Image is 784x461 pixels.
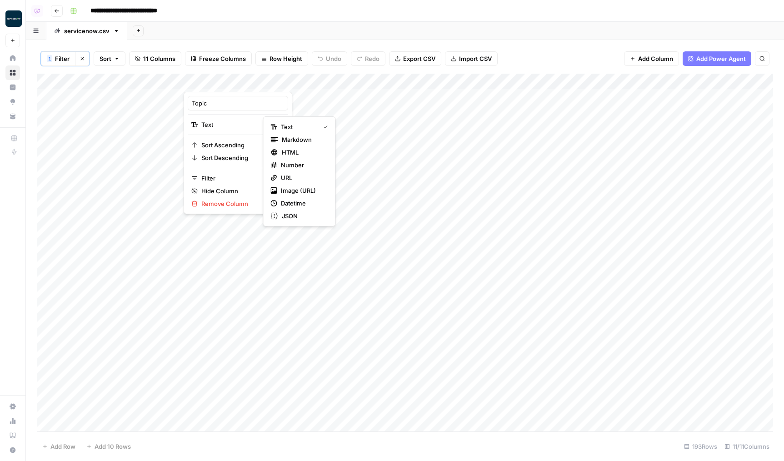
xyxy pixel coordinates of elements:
[282,135,325,144] span: Markdown
[281,122,316,131] span: Text
[282,211,325,220] span: JSON
[281,160,325,170] span: Number
[281,199,325,208] span: Datetime
[281,186,325,195] span: Image (URL)
[282,148,325,157] span: HTML
[281,173,325,182] span: URL
[201,120,272,129] span: Text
